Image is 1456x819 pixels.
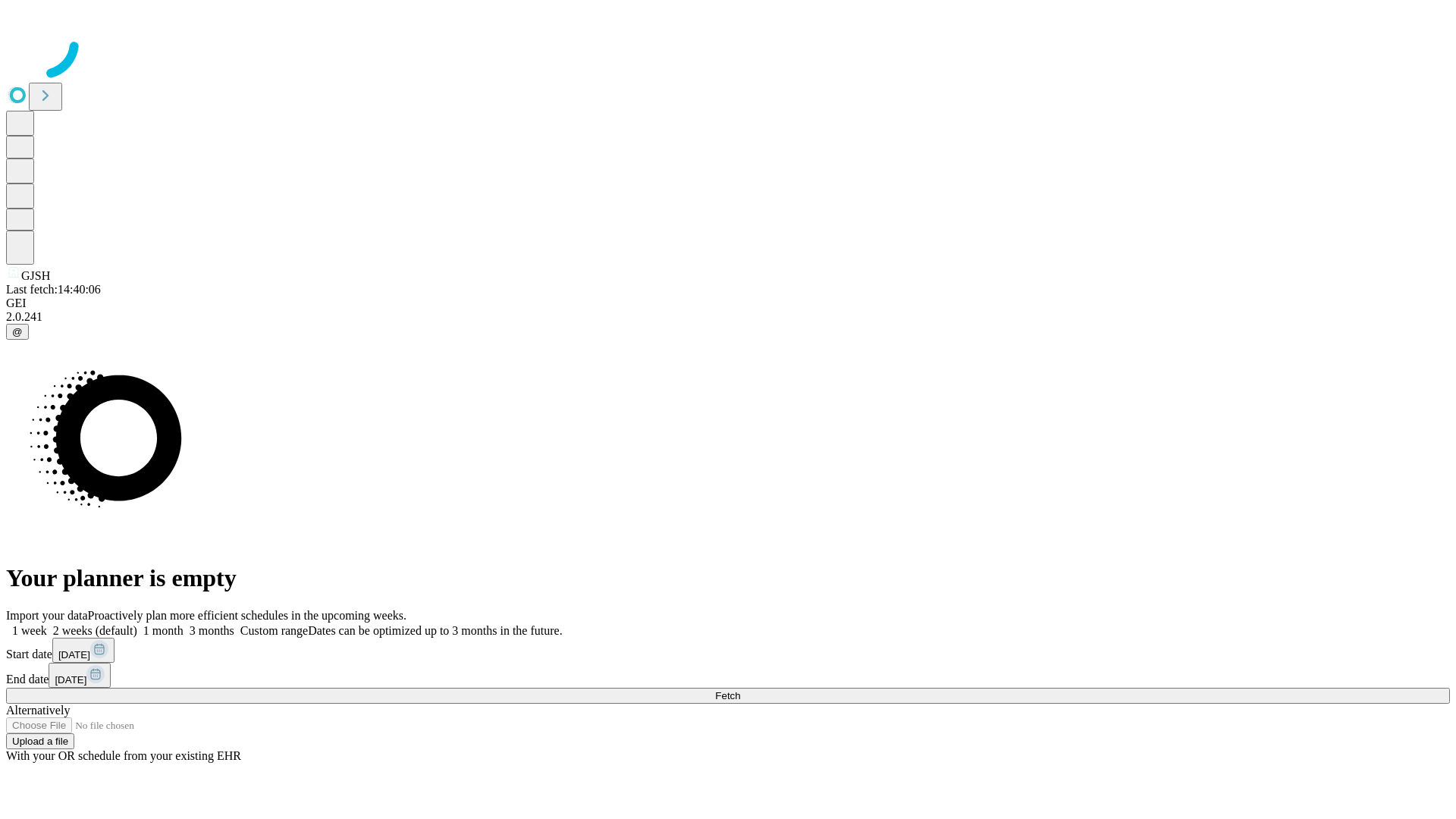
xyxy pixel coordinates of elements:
[6,609,88,622] span: Import your data
[6,283,101,296] span: Last fetch: 14:40:06
[55,674,86,686] span: [DATE]
[6,297,1450,310] div: GEI
[52,638,115,663] button: [DATE]
[6,704,70,717] span: Alternatively
[6,749,241,762] span: With your OR schedule from your existing EHR
[6,663,1450,688] div: End date
[308,624,562,637] span: Dates can be optimized up to 3 months in the future.
[88,609,406,622] span: Proactively plan more efficient schedules in the upcoming weeks.
[715,690,740,701] span: Fetch
[240,624,308,637] span: Custom range
[12,326,23,337] span: @
[6,688,1450,704] button: Fetch
[49,663,111,688] button: [DATE]
[6,310,1450,324] div: 2.0.241
[143,624,184,637] span: 1 month
[53,624,137,637] span: 2 weeks (default)
[21,269,50,282] span: GJSH
[58,649,90,661] span: [DATE]
[6,564,1450,592] h1: Your planner is empty
[6,733,74,749] button: Upload a file
[6,638,1450,663] div: Start date
[12,624,47,637] span: 1 week
[6,324,29,340] button: @
[190,624,234,637] span: 3 months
